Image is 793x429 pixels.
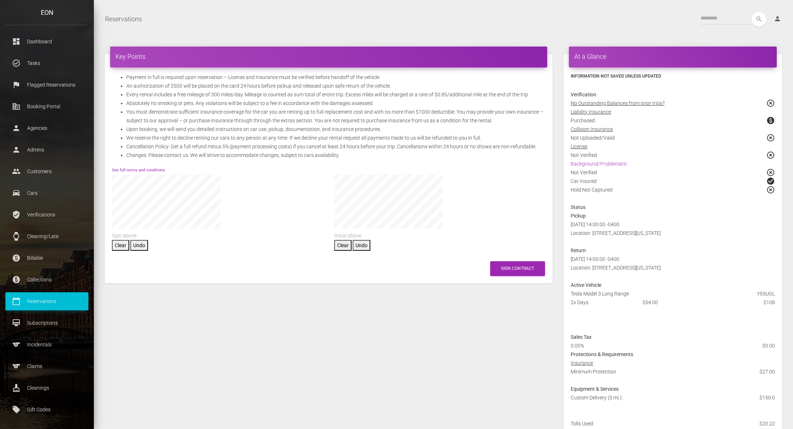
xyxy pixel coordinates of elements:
p: Reservations [11,296,83,307]
li: Changes: Please contact us. We will strive to accommodate changes, subject to cars availability. [126,151,545,159]
a: person Agencies [5,119,88,137]
span: $0.00 [762,341,775,350]
a: corporate_fare Booking Portal [5,97,88,115]
span: highlight_off [766,151,775,159]
u: No Outstanding Balances from prior trips? [571,100,665,106]
p: Verifications [11,209,83,220]
p: Agencies [11,123,83,133]
h4: At a Glance [574,52,771,61]
li: Cancellation Policy: Get a full refund minus 5% (payment processing costs) if you cancel at least... [126,142,545,151]
p: Claims [11,361,83,372]
p: Admins [11,144,83,155]
span: [DATE] 14:00:00 -0400 Location: [STREET_ADDRESS][US_STATE] [571,256,661,271]
p: Tasks [11,58,83,69]
span: paid [766,116,775,125]
p: Gift Codes [11,404,83,415]
div: Not Verified [565,151,780,159]
span: Tolls Used: [571,421,594,426]
a: flag Flagged Reservations [5,76,88,94]
button: Clear [334,240,352,251]
p: Cleaning/Late [11,231,83,242]
div: 2x Days: [565,298,637,307]
p: Customers [11,166,83,177]
span: highlight_off [766,133,775,142]
strong: Active Vehicle [571,282,601,288]
strong: Status [571,204,585,210]
li: Absolutely no smoking or pets. Any violations will be subject to a fee in accordance with the dam... [126,99,545,108]
a: Background/Problematic [571,161,627,167]
strong: Return [571,248,586,253]
strong: Protections & Requirements [571,351,633,357]
a: dashboard Dashboard [5,32,88,51]
u: Insurance [571,360,593,366]
div: Tesla Model 3 Long Range [565,289,780,298]
p: Flagged Reservations [11,79,83,90]
button: Undo [353,240,370,251]
span: Y55UGL [757,289,775,298]
div: Minimum Protection [565,367,780,385]
a: sports Incidentals [5,336,88,354]
h4: Key Points [116,52,542,61]
u: License [571,144,587,149]
span: $108 [763,298,775,307]
p: Cars [11,188,83,198]
span: $27.00 [759,367,775,376]
div: Initial above [334,231,546,240]
div: Purchased [565,116,780,125]
p: Incidentals [11,339,83,350]
div: Sign above [112,231,323,240]
div: Car Insured [565,177,780,185]
a: paid Collections [5,271,88,289]
button: Undo [130,240,148,251]
a: See full terms and conditions [112,168,165,172]
li: You must demonstrate sufficient insurance coverage for the car you are renting up to full replace... [126,108,545,125]
a: Reservations [105,10,142,28]
u: Liability Insurance [571,109,611,115]
div: $54.00 [637,298,709,307]
a: watch Cleaning/Late [5,227,88,245]
strong: Sales Tax [571,334,592,340]
a: person [768,12,788,26]
span: highlight_off [766,168,775,177]
p: Subscriptions [11,318,83,328]
span: check_circle [766,177,775,185]
p: Collections [11,274,83,285]
button: Sign Contract [490,261,545,276]
strong: Pickup [571,213,586,219]
span: highlight_off [766,185,775,194]
button: Clear [112,240,129,251]
button: search [751,12,766,27]
p: Billable [11,253,83,263]
li: Upon booking, we will send you detailed instructions on car use, pickup, documentation, and insur... [126,125,545,133]
a: cleaning_services Cleanings [5,379,88,397]
div: Not Verified [565,168,780,177]
li: We reserve the right to decline renting our cars to any person at any time. If we decline your re... [126,133,545,142]
li: Payment in full is required upon reservation – License and Insurance must be verified before hand... [126,73,545,82]
li: An authorization of $500 will be placed on the card 24 hours before pickup and released upon safe... [126,82,545,90]
span: Custom Delivery (3 mi.): [571,395,623,400]
a: verified_user Verifications [5,206,88,224]
a: local_offer Gift Codes [5,400,88,419]
span: $20.22 [759,419,775,428]
u: Collision Insurance [571,126,613,132]
strong: Equipment & Services [571,386,619,392]
div: Hold Not Captured [565,185,780,203]
a: sports Claims [5,357,88,375]
span: $150.0 [759,393,775,402]
a: person Admins [5,141,88,159]
i: person [774,15,781,22]
a: paid Billable [5,249,88,267]
div: Not Uploaded/Valid [565,133,780,142]
p: Dashboard [11,36,83,47]
div: 0.00% [565,341,709,350]
a: card_membership Subscriptions [5,314,88,332]
span: [DATE] 14:00:00 -0400 Location: [STREET_ADDRESS][US_STATE] [571,222,661,236]
a: calendar_today Reservations [5,292,88,310]
a: people Customers [5,162,88,180]
li: Every rental includes a free mileage of 300 miles/day. Mileage is counted as sum total of entire ... [126,90,545,99]
a: task_alt Tasks [5,54,88,72]
span: highlight_off [766,99,775,108]
a: drive_eta Cars [5,184,88,202]
p: Cleanings [11,382,83,393]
